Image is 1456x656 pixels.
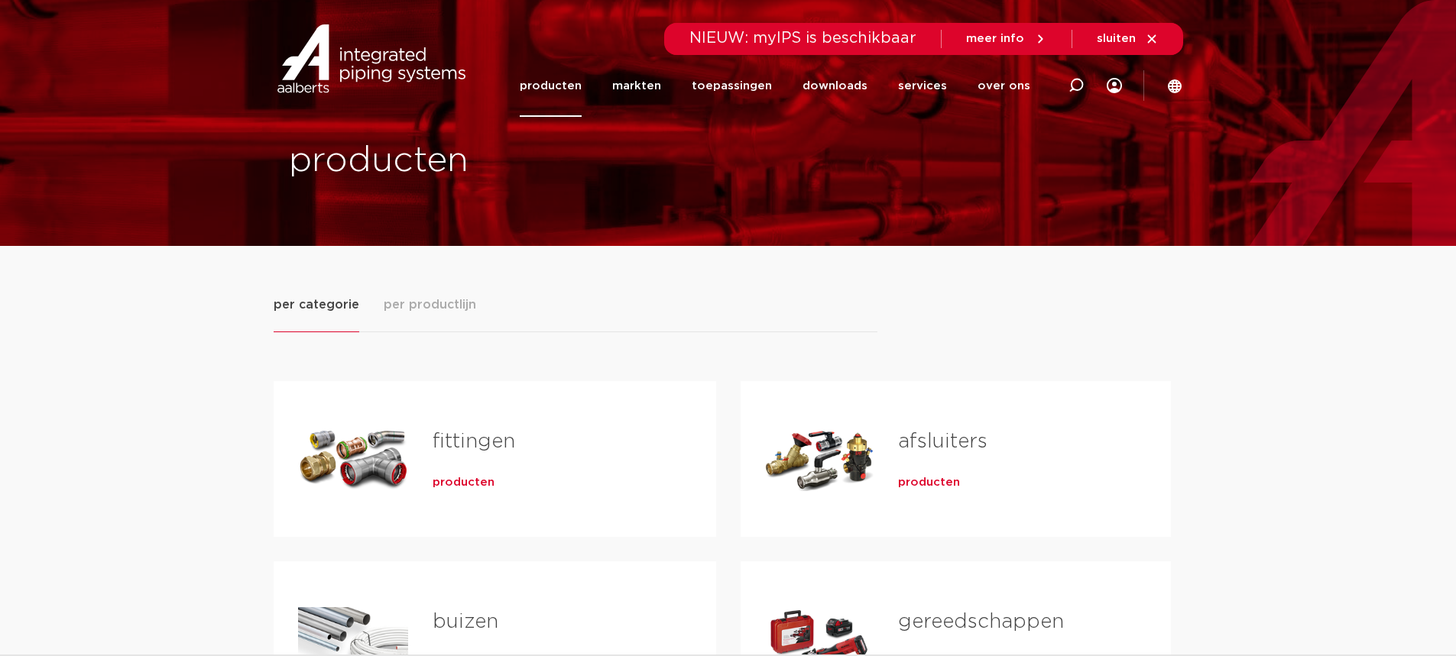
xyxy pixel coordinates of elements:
a: producten [520,55,582,117]
span: NIEUW: myIPS is beschikbaar [689,31,916,46]
span: meer info [966,33,1024,44]
a: buizen [433,612,498,632]
a: toepassingen [692,55,772,117]
a: services [898,55,947,117]
a: producten [898,475,960,490]
a: fittingen [433,431,515,451]
nav: Menu [520,55,1030,117]
a: meer info [966,32,1047,46]
a: sluiten [1097,32,1159,46]
span: sluiten [1097,33,1136,44]
span: per categorie [274,296,359,314]
a: afsluiters [898,431,987,451]
a: markten [612,55,661,117]
h1: producten [289,137,721,186]
a: over ons [978,55,1030,117]
a: gereedschappen [898,612,1064,632]
a: producten [433,475,495,490]
div: my IPS [1107,55,1122,117]
span: per productlijn [384,296,476,314]
a: downloads [803,55,867,117]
